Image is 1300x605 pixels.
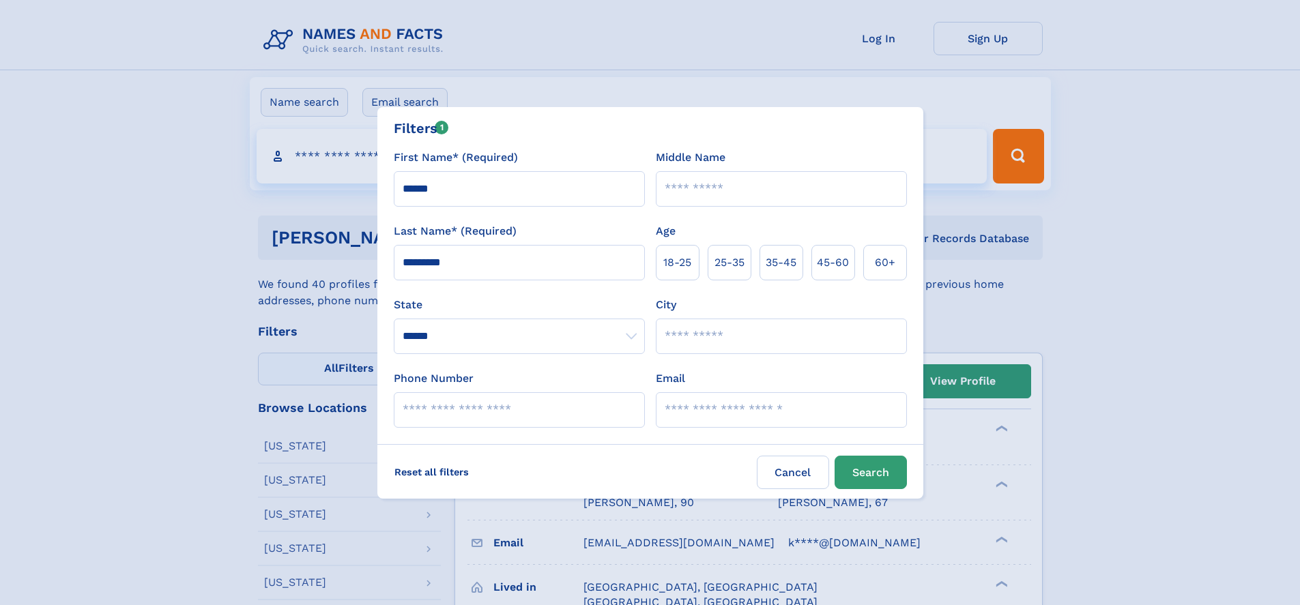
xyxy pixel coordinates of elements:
label: City [656,297,676,313]
span: 18‑25 [663,254,691,271]
label: Middle Name [656,149,725,166]
label: Phone Number [394,370,474,387]
label: Cancel [757,456,829,489]
label: Email [656,370,685,387]
label: Last Name* (Required) [394,223,517,239]
div: Filters [394,118,449,138]
span: 35‑45 [766,254,796,271]
label: State [394,297,645,313]
button: Search [835,456,907,489]
label: Age [656,223,676,239]
span: 25‑35 [714,254,745,271]
span: 60+ [875,254,895,271]
label: First Name* (Required) [394,149,518,166]
label: Reset all filters [386,456,478,488]
span: 45‑60 [817,254,849,271]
